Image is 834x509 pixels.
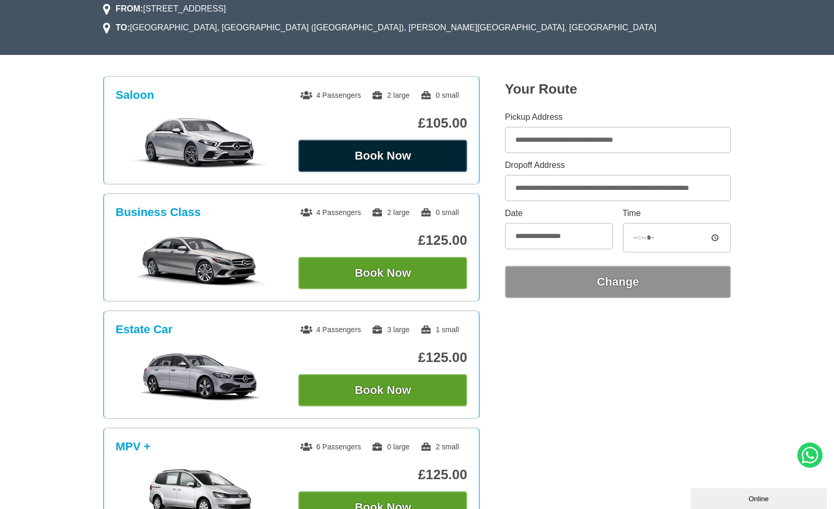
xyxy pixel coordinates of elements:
[298,467,467,483] p: £125.00
[298,232,467,248] p: £125.00
[300,208,361,217] span: 4 Passengers
[371,443,410,451] span: 0 large
[505,81,731,97] h2: Your Route
[505,113,731,121] label: Pickup Address
[116,323,173,336] h3: Estate Car
[420,325,459,334] span: 1 small
[371,208,410,217] span: 2 large
[116,23,130,32] strong: TO:
[420,443,459,451] span: 2 small
[116,4,143,13] strong: FROM:
[505,209,613,218] label: Date
[298,374,467,406] button: Book Now
[300,91,361,99] span: 4 Passengers
[505,161,731,169] label: Dropoff Address
[298,115,467,131] p: £105.00
[116,206,201,219] h3: Business Class
[691,486,829,509] iframe: chat widget
[116,440,151,454] h3: MPV +
[103,21,656,34] li: [GEOGRAPHIC_DATA], [GEOGRAPHIC_DATA] ([GEOGRAPHIC_DATA]), [PERSON_NAME][GEOGRAPHIC_DATA], [GEOGRA...
[121,117,279,169] img: Saloon
[103,3,226,15] li: [STREET_ADDRESS]
[623,209,731,218] label: Time
[116,88,154,102] h3: Saloon
[298,140,467,172] button: Book Now
[298,257,467,289] button: Book Now
[121,234,279,286] img: Business Class
[420,91,459,99] span: 0 small
[298,349,467,366] p: £125.00
[121,351,279,403] img: Estate Car
[300,325,361,334] span: 4 Passengers
[300,443,361,451] span: 6 Passengers
[420,208,459,217] span: 0 small
[371,91,410,99] span: 2 large
[505,266,731,298] button: Change
[371,325,410,334] span: 3 large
